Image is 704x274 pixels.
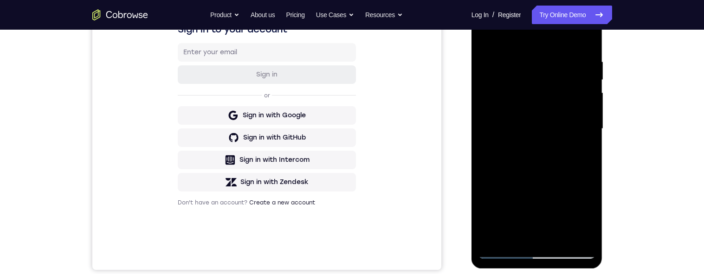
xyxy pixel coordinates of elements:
[92,9,148,20] a: Go to the home page
[471,6,489,24] a: Log In
[85,191,264,210] button: Sign in with Intercom
[85,169,264,188] button: Sign in with GitHub
[365,6,403,24] button: Resources
[210,6,239,24] button: Product
[85,214,264,232] button: Sign in with Zendesk
[157,240,223,247] a: Create a new account
[148,218,216,228] div: Sign in with Zendesk
[316,6,354,24] button: Use Cases
[170,133,180,140] p: or
[85,240,264,247] p: Don't have an account?
[532,6,612,24] a: Try Online Demo
[85,147,264,166] button: Sign in with Google
[286,6,304,24] a: Pricing
[151,174,213,183] div: Sign in with GitHub
[147,196,217,205] div: Sign in with Intercom
[251,6,275,24] a: About us
[150,152,213,161] div: Sign in with Google
[498,6,521,24] a: Register
[492,9,494,20] span: /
